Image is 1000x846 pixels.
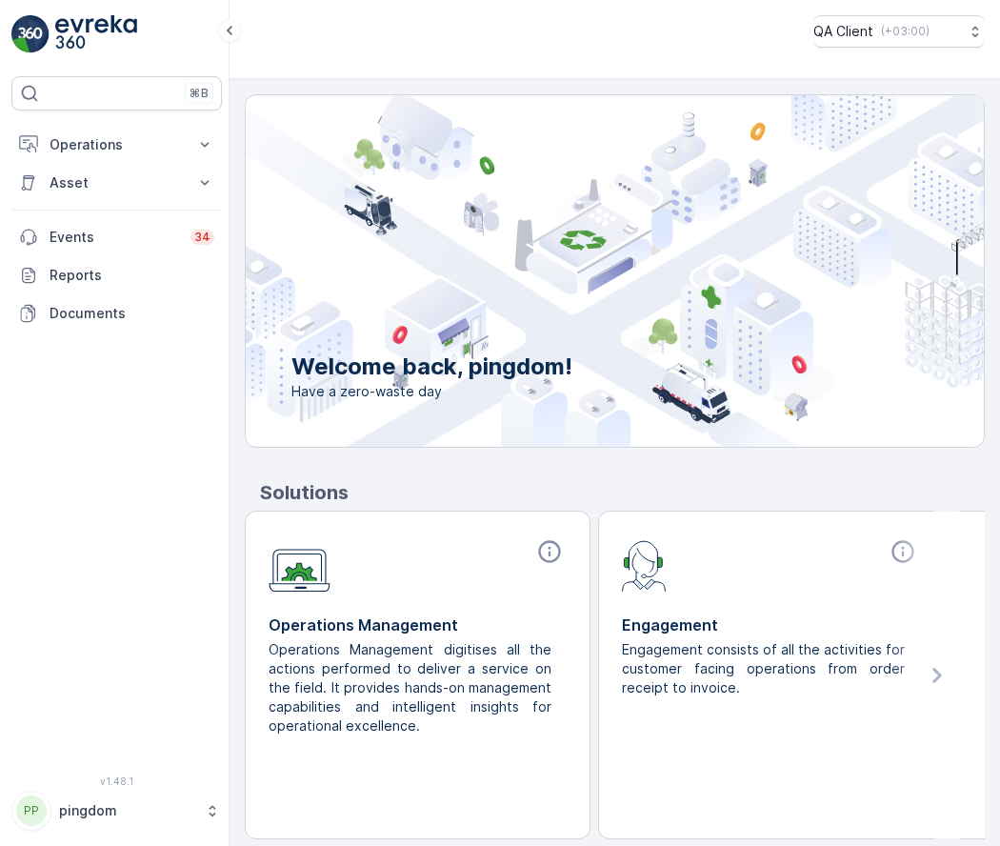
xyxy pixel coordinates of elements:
a: Documents [11,294,222,332]
button: Operations [11,126,222,164]
img: logo_light-DOdMpM7g.png [55,15,137,53]
a: Reports [11,256,222,294]
p: Welcome back, pingdom! [291,352,572,382]
img: module-icon [269,538,330,593]
p: Operations Management digitises all the actions performed to deliver a service on the field. It p... [269,640,551,735]
img: city illustration [160,95,984,447]
p: Reports [50,266,214,285]
p: ⌘B [190,86,209,101]
button: QA Client(+03:00) [813,15,985,48]
p: Asset [50,173,184,192]
img: logo [11,15,50,53]
button: Asset [11,164,222,202]
p: QA Client [813,22,873,41]
img: module-icon [622,538,667,592]
span: Have a zero-waste day [291,382,572,401]
div: PP [16,796,47,826]
p: Operations Management [269,614,567,636]
span: v 1.48.1 [11,775,222,787]
a: Events34 [11,218,222,256]
p: ( +03:00 ) [881,24,930,39]
p: Events [50,228,179,247]
p: Engagement [622,614,920,636]
p: Solutions [260,478,985,507]
button: PPpingdom [11,791,222,831]
p: Engagement consists of all the activities for customer facing operations from order receipt to in... [622,640,905,697]
p: pingdom [59,801,195,820]
p: Operations [50,135,184,154]
p: 34 [194,230,210,245]
p: Documents [50,304,214,323]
